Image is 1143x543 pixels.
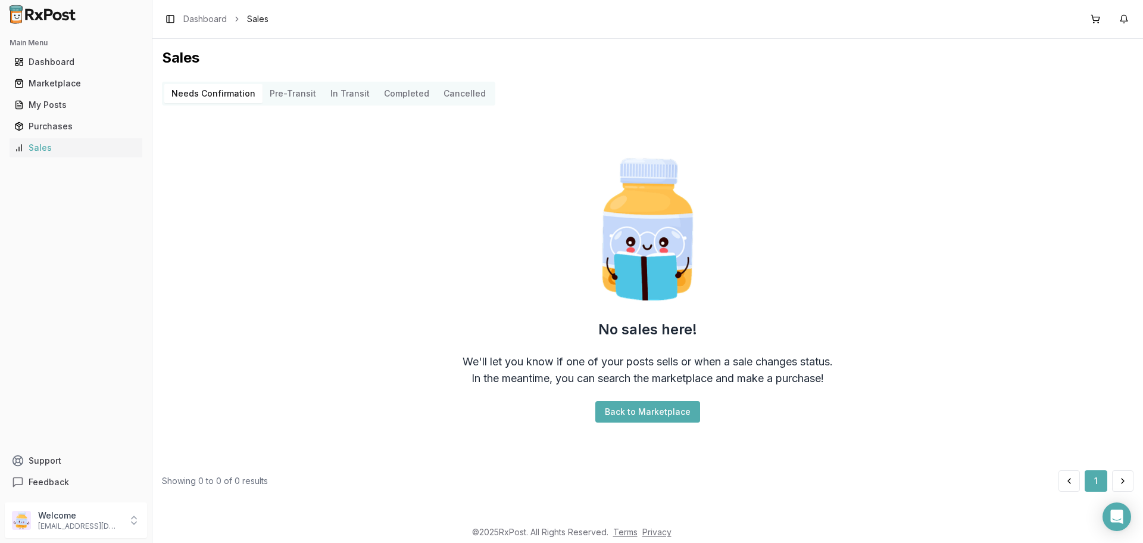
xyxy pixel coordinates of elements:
img: RxPost Logo [5,5,81,24]
nav: breadcrumb [183,13,268,25]
button: 1 [1085,470,1107,492]
div: We'll let you know if one of your posts sells or when a sale changes status. [463,353,833,370]
a: Privacy [642,527,672,537]
div: Purchases [14,120,138,132]
button: Feedback [5,471,147,493]
div: My Posts [14,99,138,111]
img: Smart Pill Bottle [571,153,724,306]
a: Terms [613,527,638,537]
div: Sales [14,142,138,154]
div: Dashboard [14,56,138,68]
button: Pre-Transit [263,84,323,103]
div: Marketplace [14,77,138,89]
a: Sales [10,137,142,159]
div: Open Intercom Messenger [1103,502,1131,531]
a: Dashboard [10,51,142,73]
div: Showing 0 to 0 of 0 results [162,475,268,487]
span: Feedback [29,476,69,488]
button: Cancelled [436,84,493,103]
a: Dashboard [183,13,227,25]
h2: No sales here! [598,320,697,339]
button: Dashboard [5,52,147,72]
span: Sales [247,13,268,25]
h2: Main Menu [10,38,142,48]
button: Completed [377,84,436,103]
button: Support [5,450,147,471]
img: User avatar [12,511,31,530]
button: Needs Confirmation [164,84,263,103]
p: [EMAIL_ADDRESS][DOMAIN_NAME] [38,522,121,531]
a: Purchases [10,116,142,137]
button: In Transit [323,84,377,103]
div: In the meantime, you can search the marketplace and make a purchase! [471,370,824,387]
button: Purchases [5,117,147,136]
a: Marketplace [10,73,142,94]
a: My Posts [10,94,142,116]
p: Welcome [38,510,121,522]
button: My Posts [5,95,147,114]
button: Back to Marketplace [595,401,700,423]
h1: Sales [162,48,1133,67]
button: Marketplace [5,74,147,93]
button: Sales [5,138,147,157]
